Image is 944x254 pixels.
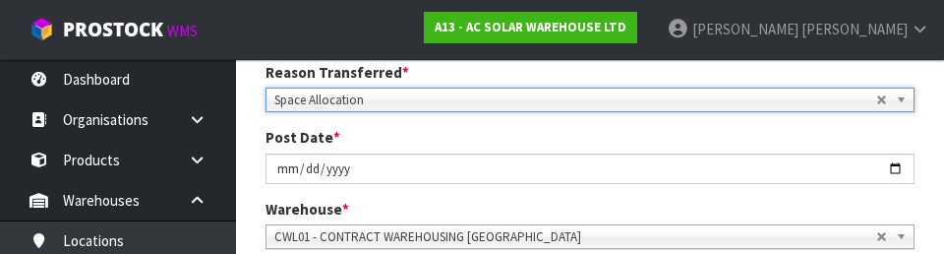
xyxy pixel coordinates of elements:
input: Post Date [265,154,914,184]
span: [PERSON_NAME] [692,20,798,38]
small: WMS [167,22,198,40]
span: [PERSON_NAME] [801,20,908,38]
img: cube-alt.png [29,17,54,41]
span: Space Allocation [274,89,876,112]
label: Warehouse [265,199,349,220]
a: A13 - AC SOLAR WAREHOUSE LTD [424,12,637,43]
span: CWL01 - CONTRACT WAREHOUSING [GEOGRAPHIC_DATA] [274,225,876,249]
label: Post Date [265,127,340,148]
span: ProStock [63,17,163,42]
label: Reason Transferred [265,62,409,83]
strong: A13 - AC SOLAR WAREHOUSE LTD [435,19,626,35]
